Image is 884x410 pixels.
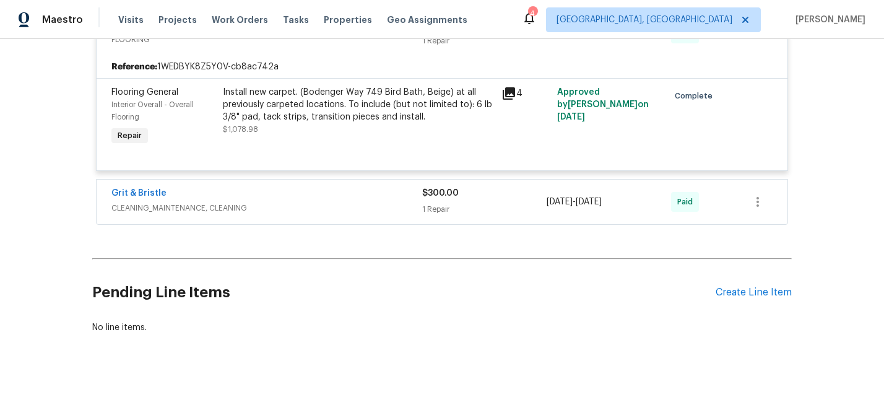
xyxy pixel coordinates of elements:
span: Repair [113,129,147,142]
b: Reference: [111,61,157,73]
span: Interior Overall - Overall Flooring [111,101,194,121]
span: Work Orders [212,14,268,26]
span: Approved by [PERSON_NAME] on [557,88,649,121]
div: 4 [501,86,550,101]
span: Complete [675,90,717,102]
span: Visits [118,14,144,26]
div: No line items. [92,321,792,334]
div: 4 [528,7,537,20]
div: 1 Repair [422,203,547,216]
span: Geo Assignments [387,14,467,26]
a: Grit & Bristle [111,189,167,198]
span: Paid [677,196,698,208]
span: [DATE] [576,198,602,206]
span: $300.00 [422,189,459,198]
span: [GEOGRAPHIC_DATA], [GEOGRAPHIC_DATA] [557,14,732,26]
span: Properties [324,14,372,26]
h2: Pending Line Items [92,264,716,321]
div: Install new carpet. (Bodenger Way 749 Bird Bath, Beige) at all previously carpeted locations. To ... [223,86,494,123]
div: 1WEDBYK8Z5Y0V-cb8ac742a [97,56,787,78]
span: $1,078.98 [223,126,258,133]
span: Maestro [42,14,83,26]
span: - [547,196,602,208]
span: CLEANING_MAINTENANCE, CLEANING [111,202,422,214]
span: Flooring General [111,88,178,97]
span: [DATE] [557,113,585,121]
span: [DATE] [547,198,573,206]
span: Projects [158,14,197,26]
span: [PERSON_NAME] [791,14,865,26]
span: Tasks [283,15,309,24]
div: Create Line Item [716,287,792,299]
div: 1 Repair [422,35,547,47]
span: FLOORING [111,33,422,46]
